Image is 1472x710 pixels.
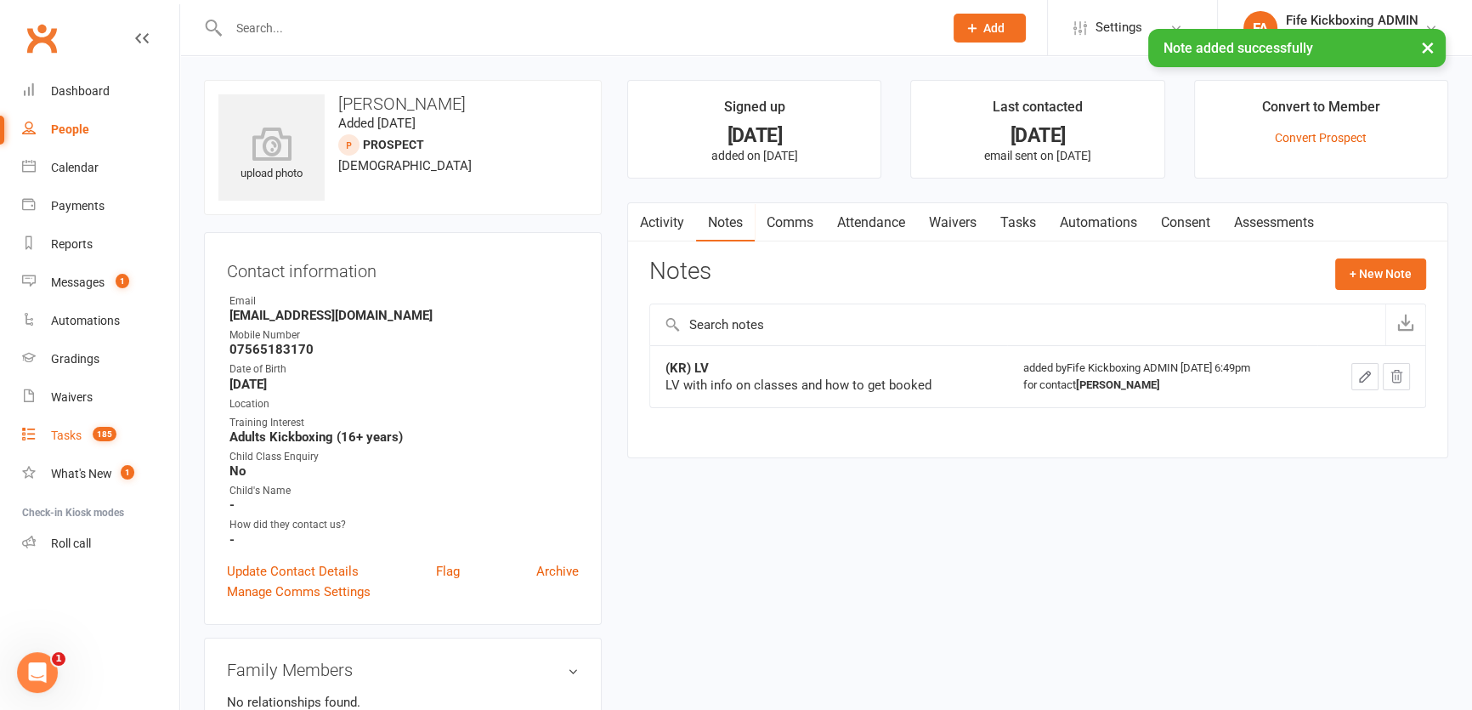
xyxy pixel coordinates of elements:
[227,661,579,679] h3: Family Members
[229,396,579,412] div: Location
[218,127,325,183] div: upload photo
[338,116,416,131] time: Added [DATE]
[17,652,58,693] iframe: Intercom live chat
[22,72,179,111] a: Dashboard
[22,302,179,340] a: Automations
[22,340,179,378] a: Gradings
[338,158,472,173] span: [DEMOGRAPHIC_DATA]
[825,203,917,242] a: Attendance
[954,14,1026,43] button: Add
[229,361,579,378] div: Date of Birth
[22,264,179,302] a: Messages 1
[1048,203,1149,242] a: Automations
[121,465,134,480] span: 1
[436,561,460,582] a: Flag
[1149,203,1222,242] a: Consent
[1148,29,1446,67] div: Note added successfully
[51,122,89,136] div: People
[643,149,865,162] p: added on [DATE]
[993,96,1083,127] div: Last contacted
[51,467,112,480] div: What's New
[1022,377,1302,394] div: for contact
[1262,96,1380,127] div: Convert to Member
[229,517,579,533] div: How did they contact us?
[20,17,63,60] a: Clubworx
[536,561,579,582] a: Archive
[1413,29,1443,65] button: ×
[724,96,785,127] div: Signed up
[51,537,91,550] div: Roll call
[22,378,179,417] a: Waivers
[628,203,696,242] a: Activity
[51,352,99,366] div: Gradings
[22,455,179,493] a: What's New1
[649,258,711,289] h3: Notes
[51,237,93,251] div: Reports
[1075,378,1159,391] strong: [PERSON_NAME]
[755,203,825,242] a: Comms
[22,417,179,455] a: Tasks 185
[696,203,755,242] a: Notes
[227,561,359,582] a: Update Contact Details
[665,377,992,394] div: LV with info on classes and how to get booked
[983,21,1005,35] span: Add
[1286,28,1418,43] div: Fife Kickboxing
[926,149,1148,162] p: email sent on [DATE]
[52,652,65,666] span: 1
[218,94,587,113] h3: [PERSON_NAME]
[229,497,579,513] strong: -
[643,127,865,145] div: [DATE]
[227,582,371,602] a: Manage Comms Settings
[51,84,110,98] div: Dashboard
[1222,203,1326,242] a: Assessments
[227,255,579,281] h3: Contact information
[51,314,120,327] div: Automations
[51,429,82,442] div: Tasks
[229,532,579,548] strong: -
[917,203,988,242] a: Waivers
[229,449,579,465] div: Child Class Enquiry
[229,483,579,499] div: Child's Name
[22,225,179,264] a: Reports
[1286,13,1418,28] div: Fife Kickboxing ADMIN
[1022,360,1302,394] div: added by Fife Kickboxing ADMIN [DATE] 6:49pm
[229,377,579,392] strong: [DATE]
[116,274,129,288] span: 1
[1275,131,1367,145] a: Convert Prospect
[51,275,105,289] div: Messages
[22,111,179,149] a: People
[988,203,1048,242] a: Tasks
[224,16,931,40] input: Search...
[229,463,579,479] strong: No
[93,427,116,441] span: 185
[363,138,424,151] snap: prospect
[665,361,709,376] strong: (KR) LV
[22,525,179,563] a: Roll call
[229,293,579,310] div: Email
[51,199,105,213] div: Payments
[22,149,179,187] a: Calendar
[229,327,579,344] div: Mobile Number
[229,429,579,445] strong: Adults Kickboxing (16+ years)
[229,342,579,357] strong: 07565183170
[51,390,93,404] div: Waivers
[1096,9,1142,47] span: Settings
[1243,11,1277,45] div: FA
[229,415,579,431] div: Training Interest
[51,161,99,174] div: Calendar
[229,308,579,323] strong: [EMAIL_ADDRESS][DOMAIN_NAME]
[926,127,1148,145] div: [DATE]
[650,304,1385,345] input: Search notes
[1335,258,1426,289] button: + New Note
[22,187,179,225] a: Payments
